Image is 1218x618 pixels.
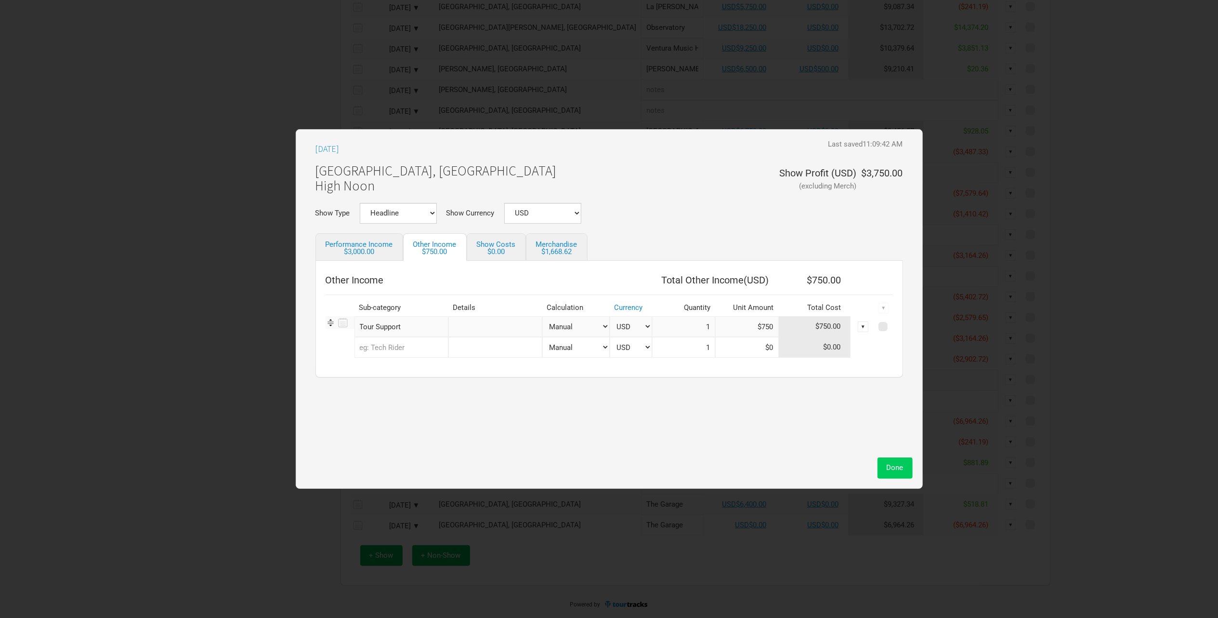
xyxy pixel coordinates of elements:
div: Last saved 11:09:42 AM [828,141,903,148]
th: Calculation [542,299,610,316]
a: Show Costs$0.00 [467,233,526,261]
div: ▼ [858,322,868,332]
div: Tour Support [354,316,448,337]
th: Total Other Income ( USD ) [652,270,779,290]
label: Show Type [315,210,350,217]
span: Done [887,463,904,472]
div: $3,000.00 [326,248,393,255]
a: Performance Income$3,000.00 [315,233,403,261]
div: $750.00 [413,248,457,255]
th: Sub-category [354,299,448,316]
td: $750.00 [779,316,851,337]
div: ▼ [878,303,889,313]
h1: [GEOGRAPHIC_DATA], [GEOGRAPHIC_DATA] High Noon [315,163,557,193]
div: Show Profit ( USD ) [780,168,857,178]
div: $0.00 [477,248,516,255]
a: Currency [615,303,643,312]
div: $3,750.00 [857,168,903,188]
th: $750.00 [779,270,851,290]
a: Merchandise$1,668.62 [526,233,588,261]
span: Other Income [326,274,384,286]
a: Other Income$750.00 [403,233,467,261]
h3: [DATE] [315,144,340,154]
label: Show Currency [446,210,495,217]
button: Done [877,457,913,478]
div: $1,668.62 [536,248,577,255]
div: (excluding Merch) [780,183,857,190]
th: Quantity [652,299,716,316]
input: eg: Tech Rider [354,337,448,358]
td: $0.00 [779,337,851,358]
img: Re-order [326,318,336,328]
th: Unit Amount [715,299,779,316]
th: Details [448,299,542,316]
th: Total Cost [779,299,851,316]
